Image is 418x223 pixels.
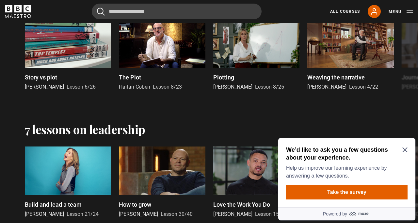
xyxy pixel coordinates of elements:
button: Submit the search query [97,8,105,16]
span: Lesson 30/40 [161,211,193,217]
span: [PERSON_NAME] [119,211,158,217]
button: Take the survey [10,50,132,64]
span: Lesson 21/24 [67,211,99,217]
a: Weaving the narrative [PERSON_NAME] Lesson 4/22 [307,19,394,91]
button: Toggle navigation [389,9,413,15]
p: Build and lead a team [25,200,82,209]
a: How to grow [PERSON_NAME] Lesson 30/40 [119,146,205,218]
h2: We’d like to ask you a few questions about your experience. [10,10,129,26]
span: [PERSON_NAME] [25,84,64,90]
span: Lesson 8/25 [255,84,284,90]
a: Build and lead a team [PERSON_NAME] Lesson 21/24 [25,146,111,218]
a: Plotting [PERSON_NAME] Lesson 8/25 [213,19,299,91]
a: The Plot Harlan Coben Lesson 8/23 [119,19,205,91]
a: All Courses [330,9,360,14]
div: Optional study invitation [3,3,140,85]
a: Story vs plot [PERSON_NAME] Lesson 6/26 [25,19,111,91]
a: Powered by maze [3,72,140,85]
span: Lesson 4/22 [349,84,378,90]
span: Lesson 8/23 [153,84,182,90]
span: Harlan Coben [119,84,150,90]
p: Help us improve our learning experience by answering a few questions. [10,29,129,44]
svg: BBC Maestro [5,5,31,18]
p: How to grow [119,200,151,209]
span: [PERSON_NAME] [213,84,252,90]
span: Lesson 6/26 [67,84,96,90]
p: Plotting [213,73,234,82]
span: [PERSON_NAME] [307,84,346,90]
span: [PERSON_NAME] [213,211,252,217]
p: Story vs plot [25,73,57,82]
button: Close Maze Prompt [127,12,132,17]
input: Search [92,4,262,19]
span: Lesson 15/18 [255,211,287,217]
span: [PERSON_NAME] [25,211,64,217]
p: Weaving the narrative [307,73,365,82]
h2: 7 lessons on leadership [25,122,145,136]
p: Love the Work You Do [213,200,270,209]
p: The Plot [119,73,141,82]
a: Love the Work You Do [PERSON_NAME] Lesson 15/18 [213,146,299,218]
